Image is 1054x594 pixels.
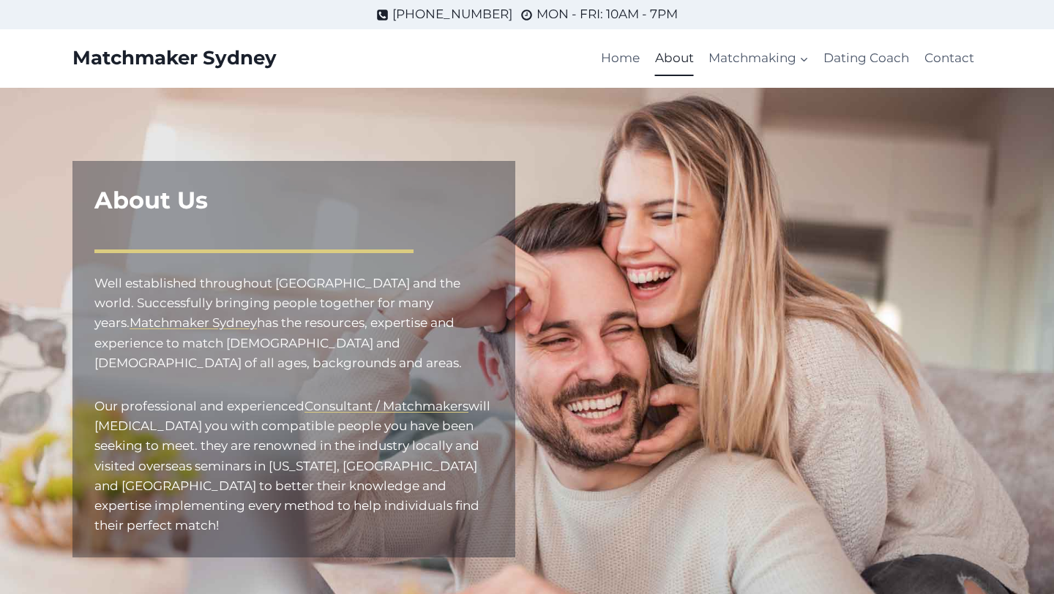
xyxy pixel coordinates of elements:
[72,47,277,69] a: Matchmaker Sydney
[594,41,647,76] a: Home
[376,4,512,24] a: [PHONE_NUMBER]
[594,41,982,76] nav: Primary
[392,4,512,24] span: [PHONE_NUMBER]
[709,48,809,68] span: Matchmaking
[537,4,678,24] span: MON - FRI: 10AM - 7PM
[94,274,493,373] p: has the resources, expertise and experience to match [DEMOGRAPHIC_DATA] and [DEMOGRAPHIC_DATA] of...
[130,315,257,330] a: Matchmaker Sydney
[94,183,493,218] h1: About Us
[917,41,982,76] a: Contact
[304,399,468,413] a: Consultant / Matchmakers
[701,41,816,76] a: Matchmaking
[94,276,460,330] mark: Well established throughout [GEOGRAPHIC_DATA] and the world. Successfully bringing people togethe...
[816,41,916,76] a: Dating Coach
[94,396,493,535] p: Our professional and experienced will [MEDICAL_DATA] you with compatible people you have been see...
[648,41,701,76] a: About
